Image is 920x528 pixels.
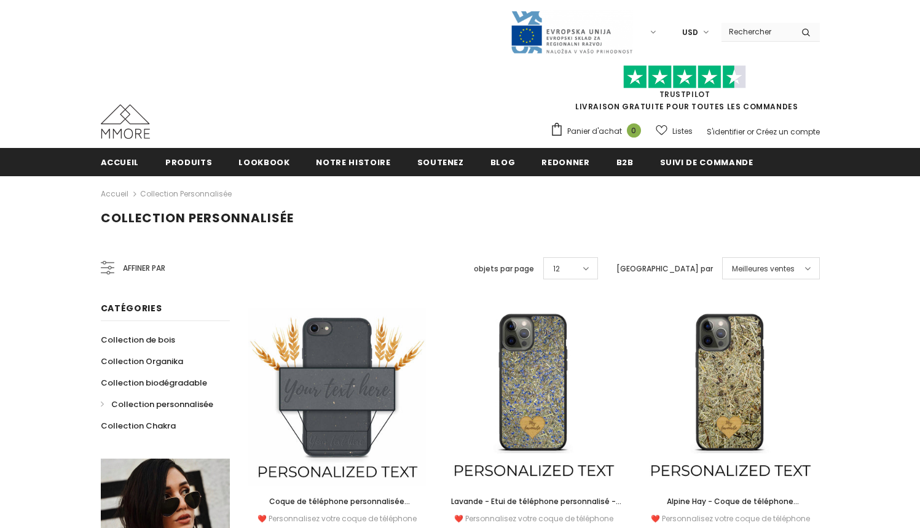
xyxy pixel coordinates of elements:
span: Collection personnalisée [111,398,213,410]
a: Listes [656,120,693,142]
span: Accueil [101,157,140,168]
span: B2B [616,157,634,168]
span: Listes [672,125,693,138]
a: soutenez [417,148,464,176]
span: Panier d'achat [567,125,622,138]
span: Alpine Hay - Coque de téléphone personnalisée - Cadeau personnalisé [658,496,802,520]
span: Collection de bois [101,334,175,346]
a: Coque de téléphone personnalisée biodégradable - Noire [248,495,427,508]
a: Lavande - Etui de téléphone personnalisé - Cadeau personnalisé [444,495,623,508]
a: Panier d'achat 0 [550,122,647,141]
a: Collection Organika [101,351,183,372]
span: USD [682,26,698,39]
a: Blog [490,148,516,176]
span: Suivi de commande [660,157,753,168]
a: Javni Razpis [510,26,633,37]
span: Collection biodégradable [101,377,207,389]
label: [GEOGRAPHIC_DATA] par [616,263,713,275]
a: Redonner [541,148,589,176]
span: Blog [490,157,516,168]
a: Lookbook [238,148,289,176]
a: Collection Chakra [101,415,176,437]
span: Collection Organika [101,355,183,367]
span: Collection personnalisée [101,209,294,227]
span: Collection Chakra [101,420,176,432]
a: Créez un compte [756,126,820,137]
img: Faites confiance aux étoiles pilotes [623,65,746,89]
label: objets par page [474,263,534,275]
a: Collection personnalisée [140,188,232,199]
img: Cas MMORE [101,104,150,139]
a: B2B [616,148,634,176]
span: LIVRAISON GRATUITE POUR TOUTES LES COMMANDES [550,71,820,112]
a: Collection personnalisée [101,394,213,415]
input: Search Site [721,23,792,41]
span: soutenez [417,157,464,168]
span: Affiner par [123,262,165,275]
a: Collection biodégradable [101,372,207,394]
a: Suivi de commande [660,148,753,176]
a: S'identifier [707,126,745,137]
span: Meilleures ventes [732,263,795,275]
span: or [747,126,754,137]
span: Coque de téléphone personnalisée biodégradable - Noire [269,496,410,520]
a: Accueil [101,148,140,176]
span: 12 [553,263,560,275]
span: Lookbook [238,157,289,168]
a: Produits [165,148,212,176]
a: Accueil [101,187,128,201]
a: TrustPilot [659,89,710,99]
span: Produits [165,157,212,168]
a: Alpine Hay - Coque de téléphone personnalisée - Cadeau personnalisé [641,495,819,508]
span: Lavande - Etui de téléphone personnalisé - Cadeau personnalisé [451,496,621,520]
a: Notre histoire [316,148,390,176]
span: Redonner [541,157,589,168]
span: Catégories [101,302,162,314]
a: Collection de bois [101,329,175,351]
img: Javni Razpis [510,10,633,55]
span: 0 [627,123,641,138]
span: Notre histoire [316,157,390,168]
